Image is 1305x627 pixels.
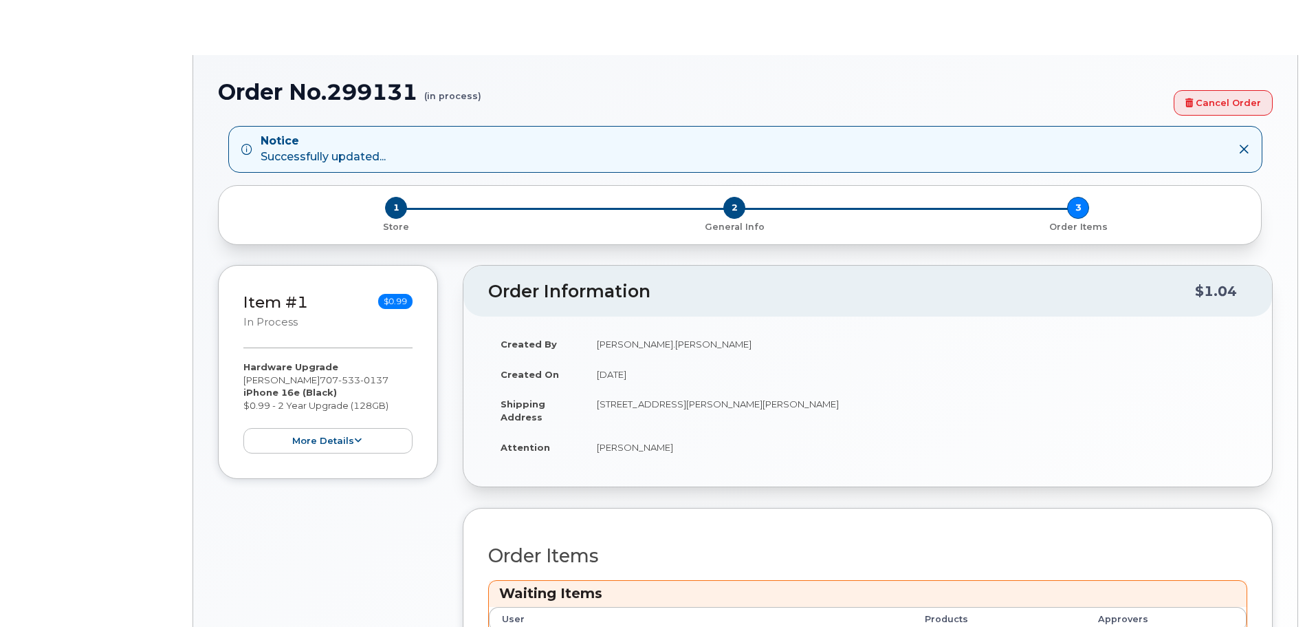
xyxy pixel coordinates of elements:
strong: Shipping Address [501,398,545,423]
strong: Attention [501,442,550,453]
a: 2 General Info [562,219,906,233]
small: in process [243,316,298,328]
h2: Order Items [488,546,1247,566]
strong: Notice [261,134,386,149]
div: $1.04 [1195,278,1237,304]
span: $0.99 [378,294,413,309]
td: [PERSON_NAME].[PERSON_NAME] [584,329,1247,359]
td: [PERSON_NAME] [584,432,1247,463]
h2: Order Information [488,282,1195,301]
span: 533 [338,374,360,385]
strong: Created By [501,339,557,350]
p: General Info [568,221,901,233]
div: [PERSON_NAME] $0.99 - 2 Year Upgrade (128GB) [243,361,413,454]
p: Store [235,221,557,233]
h3: Waiting Items [499,584,1236,603]
span: 2 [723,197,745,219]
small: (in process) [424,80,481,101]
td: [DATE] [584,359,1247,390]
span: 1 [385,197,407,219]
strong: iPhone 16e (Black) [243,387,337,398]
strong: Hardware Upgrade [243,361,338,372]
td: [STREET_ADDRESS][PERSON_NAME][PERSON_NAME] [584,389,1247,432]
span: 0137 [360,374,388,385]
div: Successfully updated... [261,134,386,165]
strong: Created On [501,369,559,380]
h1: Order No.299131 [218,80,1167,104]
a: Cancel Order [1174,90,1273,116]
a: 1 Store [230,219,562,233]
span: 707 [320,374,388,385]
button: more details [243,428,413,454]
a: Item #1 [243,293,308,312]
